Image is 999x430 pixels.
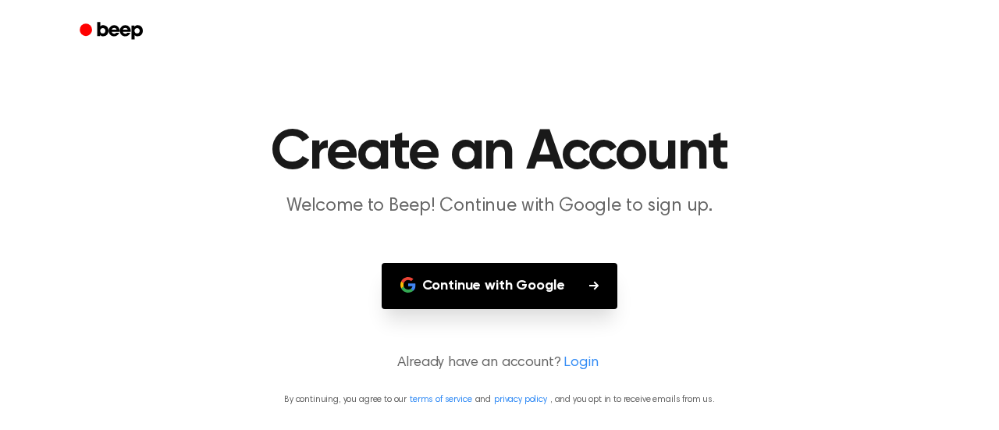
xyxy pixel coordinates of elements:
[563,353,598,374] a: Login
[69,16,157,47] a: Beep
[382,263,618,309] button: Continue with Google
[494,395,547,404] a: privacy policy
[410,395,471,404] a: terms of service
[19,353,980,374] p: Already have an account?
[200,194,799,219] p: Welcome to Beep! Continue with Google to sign up.
[100,125,899,181] h1: Create an Account
[19,393,980,407] p: By continuing, you agree to our and , and you opt in to receive emails from us.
